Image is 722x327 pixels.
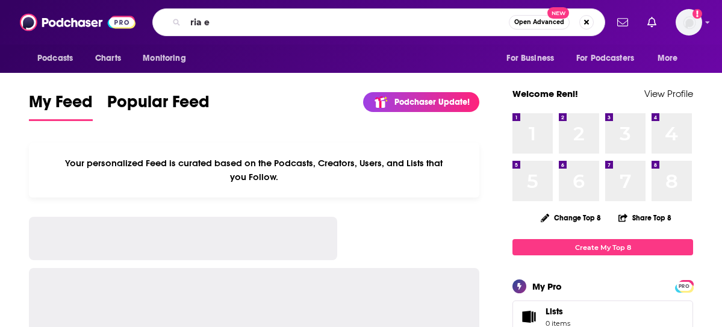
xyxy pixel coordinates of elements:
span: Lists [517,308,541,325]
a: Charts [87,47,128,70]
span: Charts [95,50,121,67]
span: My Feed [29,92,93,119]
div: Your personalized Feed is curated based on the Podcasts, Creators, Users, and Lists that you Follow. [29,143,479,198]
span: PRO [677,282,691,291]
a: Create My Top 8 [512,239,693,255]
button: Show profile menu [676,9,702,36]
p: Podchaser Update! [394,97,470,107]
img: Podchaser - Follow, Share and Rate Podcasts [20,11,135,34]
span: Podcasts [37,50,73,67]
a: My Feed [29,92,93,121]
span: Monitoring [143,50,185,67]
button: Open AdvancedNew [509,15,570,30]
a: Popular Feed [107,92,210,121]
button: open menu [134,47,201,70]
span: Popular Feed [107,92,210,119]
span: New [547,7,569,19]
a: Welcome Reni! [512,88,578,99]
div: Search podcasts, credits, & more... [152,8,605,36]
span: More [658,50,678,67]
span: Logged in as rgertner [676,9,702,36]
a: Show notifications dropdown [612,12,633,33]
button: open menu [568,47,652,70]
span: Open Advanced [514,19,564,25]
button: Change Top 8 [534,210,608,225]
span: For Business [506,50,554,67]
input: Search podcasts, credits, & more... [185,13,509,32]
button: open menu [649,47,693,70]
span: Lists [546,306,563,317]
button: open menu [29,47,89,70]
svg: Add a profile image [692,9,702,19]
a: Show notifications dropdown [643,12,661,33]
span: Lists [546,306,570,317]
button: Share Top 8 [618,206,672,229]
span: For Podcasters [576,50,634,67]
button: open menu [498,47,569,70]
img: User Profile [676,9,702,36]
a: PRO [677,281,691,290]
div: My Pro [532,281,562,292]
a: View Profile [644,88,693,99]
